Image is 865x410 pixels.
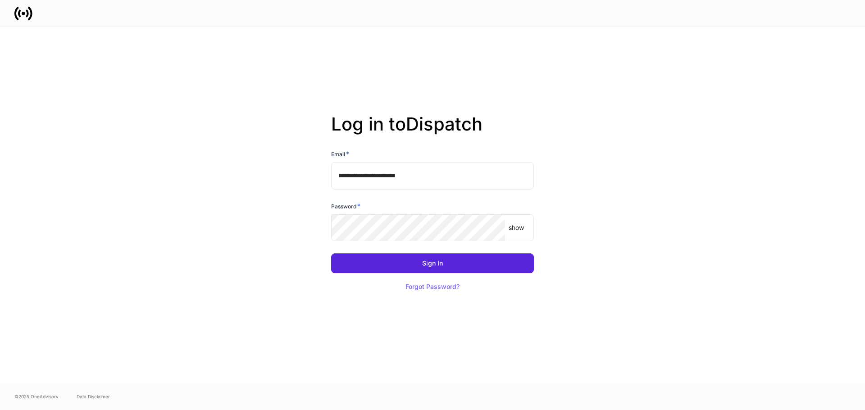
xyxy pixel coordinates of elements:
button: Sign In [331,253,534,273]
span: © 2025 OneAdvisory [14,393,59,400]
a: Data Disclaimer [77,393,110,400]
h6: Email [331,149,349,158]
h2: Log in to Dispatch [331,113,534,149]
button: Forgot Password? [394,277,471,297]
h6: Password [331,202,360,211]
div: Sign In [422,260,443,266]
div: Forgot Password? [405,284,460,290]
p: show [509,223,524,232]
